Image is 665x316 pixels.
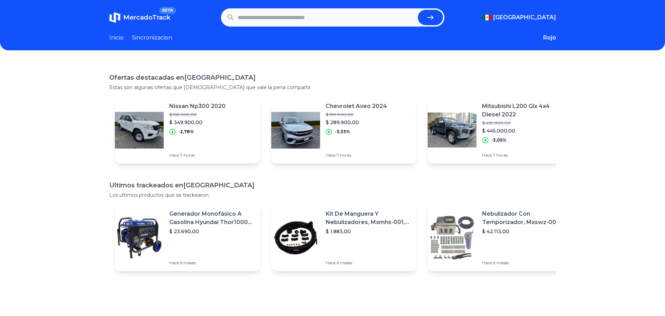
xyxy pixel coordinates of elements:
[326,228,411,235] p: $ 1.883,00
[109,73,556,82] h1: Ofertas destacadas en [GEOGRAPHIC_DATA]
[326,152,387,158] p: Hace 7 horas
[169,210,254,227] p: Generador Monofásico A Gasolina Hyundai Thor10000 P 11.5 Kw
[123,14,170,21] span: MercadoTrack
[428,106,476,155] img: Featured image
[326,119,387,126] p: $ 289.900,00
[482,152,567,158] p: Hace 7 horas
[326,210,411,227] p: Kit De Manguera Y Nebulizadores, Mxmhs-001, 6m, 6 Tees, 8 Bo
[543,34,556,42] button: Rojo
[482,260,567,266] p: Hace 6 meses
[271,106,320,155] img: Featured image
[326,102,387,110] p: Chevrolet Aveo 2024
[271,96,416,164] a: Featured imageChevrolet Aveo 2024$ 299.900,00$ 289.900,00-3,33%Hace 7 horas
[482,228,567,235] p: $ 42.113,00
[115,96,260,164] a: Featured imageNissan Np300 2020$ 359.900,00$ 349.900,00-2,78%Hace 7 horas
[109,34,124,42] a: Inicio
[169,260,254,266] p: Hace 6 meses
[169,112,226,117] p: $ 359.900,00
[109,12,170,23] a: MercadoTrackBETA
[115,106,164,155] img: Featured image
[428,213,476,262] img: Featured image
[482,120,567,126] p: $ 459.000,00
[109,84,556,91] p: Estas son algunas ofertas que [DEMOGRAPHIC_DATA] que vale la pena compartir.
[115,204,260,271] a: Featured imageGenerador Monofásico A Gasolina Hyundai Thor10000 P 11.5 Kw$ 23.690,00Hace 6 meses
[482,127,567,134] p: $ 445.000,00
[335,129,350,135] p: -3,33%
[493,13,556,22] span: [GEOGRAPHIC_DATA]
[491,137,507,143] p: -3,05%
[326,260,411,266] p: Hace 6 meses
[109,180,556,190] h1: Ultimos trackeados en [GEOGRAPHIC_DATA]
[428,204,573,271] a: Featured imageNebulizador Con Temporizador, Mxswz-009, 50m, 40 Boquillas$ 42.113,00Hace 6 meses
[169,228,254,235] p: $ 23.690,00
[271,204,416,271] a: Featured imageKit De Manguera Y Nebulizadores, Mxmhs-001, 6m, 6 Tees, 8 Bo$ 1.883,00Hace 6 meses
[109,12,120,23] img: MercadoTrack
[326,112,387,117] p: $ 299.900,00
[115,213,164,262] img: Featured image
[482,13,556,22] button: [GEOGRAPHIC_DATA]
[159,7,176,14] span: BETA
[482,102,567,119] p: Mitsubishi L200 Glx 4x4 Diesel 2022
[271,213,320,262] img: Featured image
[482,15,492,20] img: Mexico
[428,96,573,164] a: Featured imageMitsubishi L200 Glx 4x4 Diesel 2022$ 459.000,00$ 445.000,00-3,05%Hace 7 horas
[169,102,226,110] p: Nissan Np300 2020
[132,34,172,42] a: Sincronizacion
[178,129,194,135] p: -2,78%
[482,210,567,227] p: Nebulizador Con Temporizador, Mxswz-009, 50m, 40 Boquillas
[109,192,556,199] p: Los ultimos productos que se trackearon.
[169,152,226,158] p: Hace 7 horas
[169,119,226,126] p: $ 349.900,00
